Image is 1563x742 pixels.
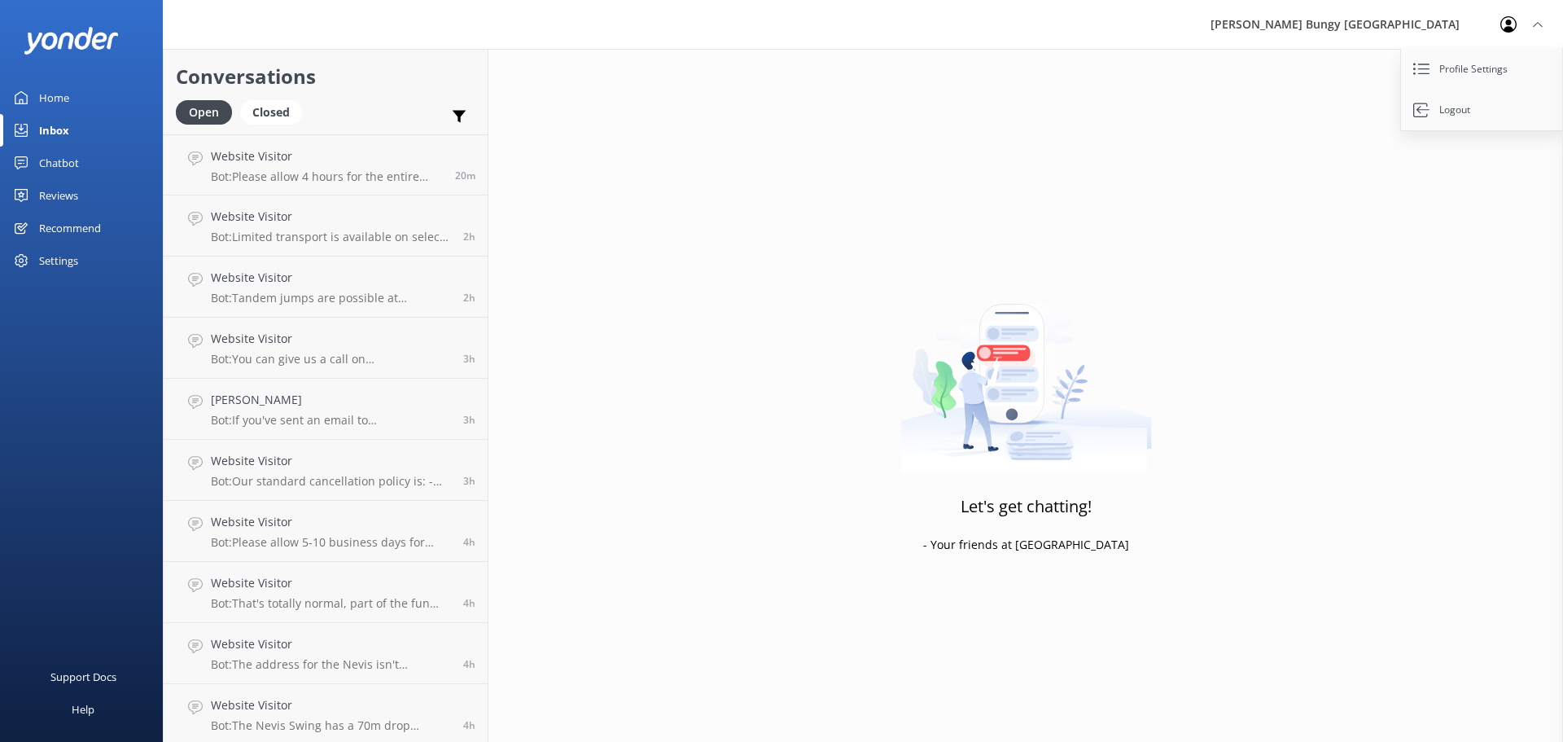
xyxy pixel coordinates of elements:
p: Bot: If you've sent an email to [EMAIL_ADDRESS][DOMAIN_NAME], the team will do their best to get ... [211,413,451,428]
img: artwork of a man stealing a conversation from at giant smartphone [900,270,1152,473]
span: 10:10am 15-Aug-2025 (UTC +12:00) Pacific/Auckland [463,657,475,671]
img: yonder-white-logo.png [24,27,118,54]
h3: Let's get chatting! [961,494,1092,520]
a: Open [176,103,240,121]
div: Chatbot [39,147,79,179]
span: 12:04pm 15-Aug-2025 (UTC +12:00) Pacific/Auckland [463,291,475,305]
p: Bot: Please allow 5-10 business days for refunds to process once requested. [211,535,451,550]
h4: Website Visitor [211,513,451,531]
span: 10:11am 15-Aug-2025 (UTC +12:00) Pacific/Auckland [463,596,475,610]
h4: [PERSON_NAME] [211,391,451,409]
span: 11:33am 15-Aug-2025 (UTC +12:00) Pacific/Auckland [463,352,475,366]
a: Closed [240,103,310,121]
p: Bot: Please allow 4 hours for the entire Nevis Bungy experience, including return travel and acti... [211,169,443,184]
span: 10:59am 15-Aug-2025 (UTC +12:00) Pacific/Auckland [463,474,475,488]
span: 10:32am 15-Aug-2025 (UTC +12:00) Pacific/Auckland [463,535,475,549]
span: 02:20pm 15-Aug-2025 (UTC +12:00) Pacific/Auckland [455,169,475,182]
h4: Website Visitor [211,147,443,165]
div: Help [72,693,94,726]
span: 10:10am 15-Aug-2025 (UTC +12:00) Pacific/Auckland [463,718,475,732]
a: Website VisitorBot:The address for the Nevis isn't advertised as it is on private property. Our t... [164,623,488,684]
h4: Website Visitor [211,635,451,653]
a: Website VisitorBot:You can give us a call on [PHONE_NUMBER] or [PHONE_NUMBER] to chat with a crew... [164,318,488,379]
a: Website VisitorBot:That's totally normal, part of the fun and what leads to feeling accomplished ... [164,562,488,623]
h4: Website Visitor [211,452,451,470]
h4: Website Visitor [211,330,451,348]
div: Closed [240,100,302,125]
p: Bot: Limited transport is available on select days for the [GEOGRAPHIC_DATA]. If you’ve booked, p... [211,230,451,244]
h2: Conversations [176,61,475,92]
a: Website VisitorBot:Please allow 5-10 business days for refunds to process once requested.4h [164,501,488,562]
div: Support Docs [50,661,116,693]
h4: Website Visitor [211,696,451,714]
div: Reviews [39,179,78,212]
p: Bot: Our standard cancellation policy is: - Cancellations more than 48 hours in advance receive a... [211,474,451,489]
a: Website VisitorBot:Our standard cancellation policy is: - Cancellations more than 48 hours in adv... [164,440,488,501]
h4: Website Visitor [211,208,451,226]
div: Settings [39,244,78,277]
p: Bot: The Nevis Swing has a 70m drop followed by a 300m swing into the valley. Please allow 4 hour... [211,718,451,733]
h4: Website Visitor [211,574,451,592]
div: Inbox [39,114,69,147]
div: Home [39,81,69,114]
span: 11:23am 15-Aug-2025 (UTC +12:00) Pacific/Auckland [463,413,475,427]
p: Bot: Tandem jumps are possible at [GEOGRAPHIC_DATA], [GEOGRAPHIC_DATA], and [GEOGRAPHIC_DATA], or... [211,291,451,305]
a: [PERSON_NAME]Bot:If you've sent an email to [EMAIL_ADDRESS][DOMAIN_NAME], the team will do their ... [164,379,488,440]
h4: Website Visitor [211,269,451,287]
div: Recommend [39,212,101,244]
span: 12:24pm 15-Aug-2025 (UTC +12:00) Pacific/Auckland [463,230,475,244]
div: Open [176,100,232,125]
p: Bot: You can give us a call on [PHONE_NUMBER] or [PHONE_NUMBER] to chat with a crew member. Our o... [211,352,451,367]
p: Bot: That's totally normal, part of the fun and what leads to feeling accomplished post activity.... [211,596,451,611]
a: Website VisitorBot:Tandem jumps are possible at [GEOGRAPHIC_DATA], [GEOGRAPHIC_DATA], and [GEOGRA... [164,257,488,318]
a: Website VisitorBot:Please allow 4 hours for the entire Nevis Bungy experience, including return t... [164,134,488,195]
p: Bot: The address for the Nevis isn't advertised as it is on private property. Our transport is co... [211,657,451,672]
a: Website VisitorBot:Limited transport is available on select days for the [GEOGRAPHIC_DATA]. If yo... [164,195,488,257]
p: - Your friends at [GEOGRAPHIC_DATA] [923,536,1129,554]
